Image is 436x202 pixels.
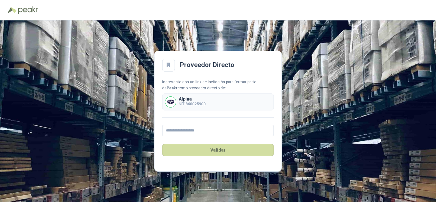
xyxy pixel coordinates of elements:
button: Validar [162,144,274,156]
img: Peakr [18,6,38,14]
b: Peakr [167,86,177,90]
p: Alpina [179,97,206,101]
div: Ingresaste con un link de invitación para formar parte de como proveedor directo de: [162,79,274,91]
img: Logo [8,7,17,13]
b: 860025900 [185,102,206,106]
p: NIT [179,101,206,107]
img: Company Logo [165,97,176,107]
h2: Proveedor Directo [180,60,234,70]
